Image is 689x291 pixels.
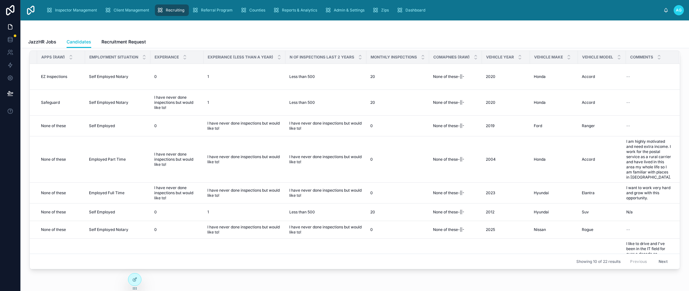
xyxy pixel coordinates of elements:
a: 2020 [486,74,526,79]
span: None of these-||- [433,74,464,79]
a: -- [626,227,671,232]
span: None of these-||- [433,157,464,162]
span: Experiance (less than a year) [208,55,273,60]
a: I have never done inspections but would like to! [207,225,282,235]
span: 0 [370,227,373,232]
span: 0 [370,190,373,195]
a: Self Employed [89,123,147,128]
span: Hyundai [534,190,549,195]
a: Admin & Settings [323,4,369,16]
span: 0 [154,123,157,128]
a: Client Management [103,4,154,16]
a: I have never done inspections but would like to! [154,152,200,167]
a: Hyundai [534,190,574,195]
span: None of these-||- [433,210,464,215]
span: None of these [41,157,66,162]
span: 1 [207,210,209,215]
a: 0 [370,227,425,232]
a: Recruitment Request [101,36,146,49]
span: Employed Part Time [89,157,126,162]
span: I have never done inspections but would like to! [207,188,282,198]
a: Honda [534,74,574,79]
a: Less than 500 [289,100,363,105]
a: 20 [370,74,425,79]
span: I have never done inspections but would like to! [289,225,363,235]
a: Ranger [582,123,622,128]
span: 0 [154,227,157,232]
span: Self Employed [89,210,115,215]
span: None of these [41,190,66,195]
span: 0 [154,74,157,79]
span: 20 [370,210,375,215]
span: Recruiting [166,8,184,13]
span: N of Inspections last 2 years [290,55,354,60]
a: Accord [582,100,622,105]
a: None of these-||- [433,157,478,162]
span: 1 [207,74,209,79]
span: Reports & Analytics [282,8,317,13]
a: None of these-||- [433,190,478,195]
span: 2023 [486,190,495,195]
a: I have never done inspections but would like to! [154,185,200,201]
span: 2004 [486,157,496,162]
span: 0 [370,157,373,162]
span: Referral Program [201,8,233,13]
a: None of these-||- [433,123,478,128]
span: 20 [370,74,375,79]
span: Client Management [114,8,149,13]
a: Safeguard [41,100,81,105]
a: Accord [582,74,622,79]
a: Dashboard [395,4,430,16]
span: Self Employed [89,123,115,128]
a: Employed Part Time [89,157,147,162]
a: 0 [154,210,200,215]
span: Accord [582,100,595,105]
span: 1 [207,100,209,105]
a: Self Employed Notary [89,100,147,105]
a: -- [626,123,671,128]
a: Counties [238,4,270,16]
span: EZ Inspections [41,74,67,79]
a: -- [626,100,671,105]
a: None of these-||- [433,210,478,215]
a: None of these [41,190,81,195]
a: Candidates [67,36,91,48]
span: Nissan [534,227,546,232]
span: Inspector Management [55,8,97,13]
a: 0 [370,123,425,128]
span: I have never done inspections but would like to! [207,154,282,165]
a: 0 [370,190,425,195]
span: Zips [381,8,389,13]
a: Reports & Analytics [271,4,322,16]
a: 1 [207,100,282,105]
a: Elantra [582,190,622,195]
a: None of these [41,227,81,232]
a: 1 [207,210,282,215]
a: 2023 [486,190,526,195]
span: 0 [154,210,157,215]
a: 2020 [486,100,526,105]
button: Next [654,257,672,266]
span: None of these [41,123,66,128]
span: 2020 [486,74,495,79]
span: Employed Full Time [89,190,124,195]
span: Comapnies (Raw) [433,55,470,60]
span: Counties [249,8,265,13]
img: App logo [26,5,36,15]
a: Honda [534,157,574,162]
span: None of these [41,227,66,232]
a: 20 [370,210,425,215]
a: Hyundai [534,210,574,215]
span: Vehicle Model [582,55,613,60]
a: None of these [41,210,81,215]
span: Dashboard [405,8,425,13]
a: 2012 [486,210,526,215]
span: 2020 [486,100,495,105]
span: Self Employed Notary [89,74,128,79]
span: None of these [41,210,66,215]
span: Ford [534,123,542,128]
a: EZ Inspections [41,74,81,79]
span: JazzHR Jobs [28,39,56,45]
